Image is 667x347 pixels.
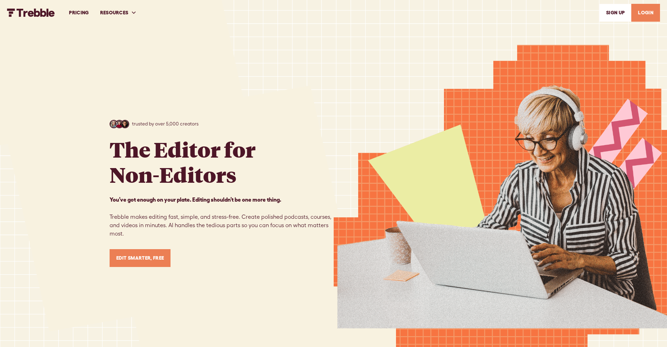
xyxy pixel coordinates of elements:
a: Edit Smarter, Free [110,249,171,267]
a: SIGn UP [599,4,631,22]
p: trusted by over 5,000 creators [132,120,199,128]
div: RESOURCES [100,9,128,16]
strong: You’ve got enough on your plate. Editing shouldn’t be one more thing. ‍ [110,196,281,203]
div: RESOURCES [95,1,143,25]
h1: The Editor for Non-Editors [110,137,256,187]
img: Trebble FM Logo [7,8,55,17]
a: home [7,8,55,17]
p: Trebble makes editing fast, simple, and stress-free. Create polished podcasts, courses, and video... [110,195,334,238]
a: LOGIN [631,4,660,22]
a: PRICING [63,1,94,25]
